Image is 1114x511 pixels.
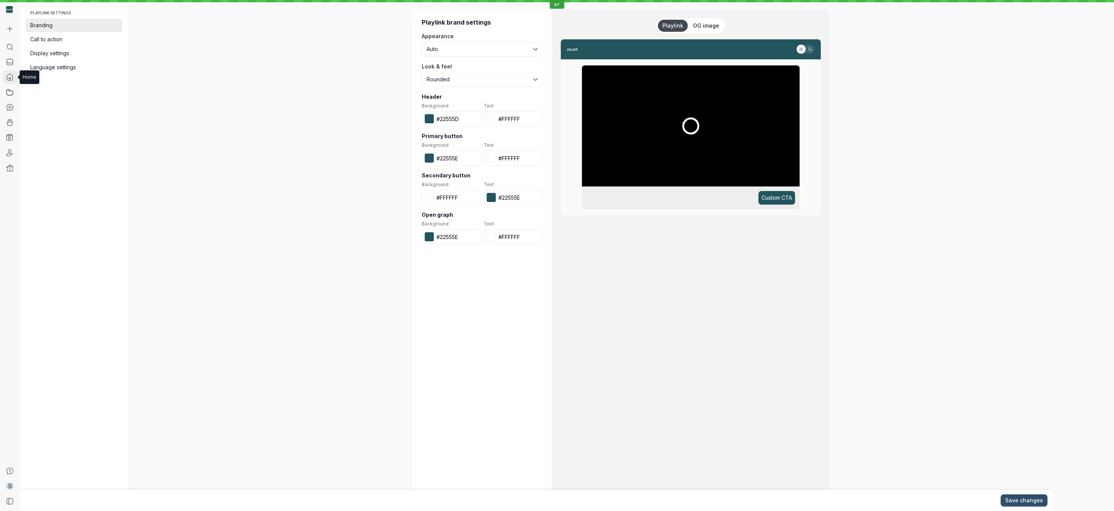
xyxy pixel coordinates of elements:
button: Custom CTA [758,191,795,205]
span: Primary button [422,132,543,140]
span: Look & feel [422,63,452,70]
img: Vouch avatar [6,6,13,13]
a: Home [3,70,17,84]
div: Vouch [3,3,17,16]
span: Auto [427,45,532,53]
span: Rounded [427,76,532,83]
a: Search [3,40,17,54]
span: Secondary button [422,172,543,179]
a: Branding [26,19,122,32]
span: Call to action [30,36,118,43]
span: Header [422,93,543,101]
a: Support [3,464,17,478]
span: Open graph [422,211,543,219]
a: Call to action [26,33,122,46]
span: S [8,482,12,490]
span: Background [422,220,481,228]
span: Text [484,141,543,149]
a: Library [3,116,17,129]
a: Analytics [3,161,17,175]
button: Rounded [422,72,543,87]
a: Recruiter [3,146,17,160]
span: Background [422,181,481,188]
span: Playlink settings [30,11,118,15]
span: Text [484,220,543,228]
a: Open sidebar [3,494,17,508]
a: Account [3,479,17,493]
span: Appearance [422,33,454,40]
div: Home [23,73,36,81]
img: 1d56eab0-5c22-4be9-913e-5387e5748995.png [567,44,578,55]
button: Create [3,22,17,36]
button: Vouch avatar [3,3,17,16]
a: Projects [3,85,17,99]
button: Auto [422,42,543,57]
span: Text [484,102,543,110]
span: Playlink [662,22,683,30]
a: Requests [3,101,17,114]
span: Language settings [30,64,118,71]
span: Background [422,141,481,149]
a: Inbox [3,55,17,69]
span: Display settings [30,50,118,57]
a: Playlists [3,131,17,144]
span: Background [422,102,481,110]
span: OG image [693,22,719,30]
a: Language settings [26,61,122,74]
span: Text [484,181,543,188]
span: Branding [30,22,118,29]
a: Display settings [26,47,122,60]
h2: Playlink brand settings [422,18,491,26]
